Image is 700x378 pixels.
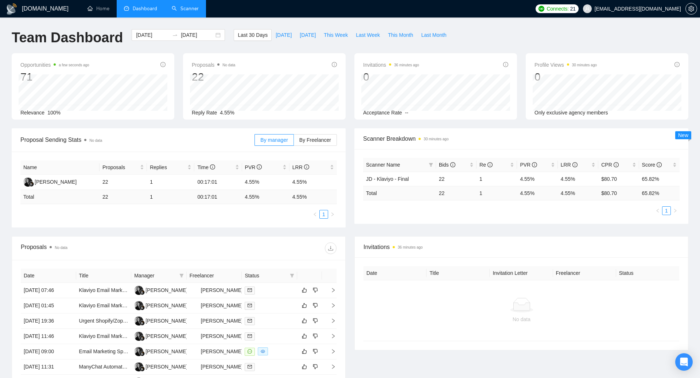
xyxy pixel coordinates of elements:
[140,290,145,295] img: gigradar-bm.png
[534,61,597,69] span: Profile Views
[673,209,677,213] span: right
[79,333,169,339] a: Klaviyo Email Marketing Expert Needed
[300,316,309,325] button: like
[140,336,145,341] img: gigradar-bm.png
[639,172,680,186] td: 65.82%
[639,186,680,200] td: 65.82 %
[20,61,89,69] span: Opportunities
[140,351,145,356] img: gigradar-bm.png
[313,348,318,354] span: dislike
[436,186,477,200] td: 22
[134,302,187,308] a: MK[PERSON_NAME]
[369,315,674,323] div: No data
[76,313,132,329] td: Urgent Shopify/Zopi/Klaviyo Assistant — Start ASAP
[450,162,455,167] span: info-circle
[190,348,243,354] a: JD[PERSON_NAME]
[429,163,433,167] span: filter
[190,286,199,295] img: JD
[201,332,243,340] div: [PERSON_NAME]
[532,162,537,167] span: info-circle
[313,287,318,293] span: dislike
[289,190,337,204] td: 4.55 %
[300,362,309,371] button: like
[23,179,77,184] a: MK[PERSON_NAME]
[190,347,199,356] img: JD
[678,132,688,138] span: New
[300,286,309,295] button: like
[172,32,178,38] span: swap-right
[313,333,318,339] span: dislike
[320,210,328,218] a: 1
[242,190,289,204] td: 4.55 %
[272,29,296,41] button: [DATE]
[201,286,243,294] div: [PERSON_NAME]
[20,110,44,116] span: Relevance
[134,301,143,310] img: MK
[79,318,197,324] a: Urgent Shopify/Zopi/Klaviyo Assistant — Start ASAP
[21,313,76,329] td: [DATE] 19:36
[311,362,320,371] button: dislike
[490,266,553,280] th: Invitation Letter
[190,301,199,310] img: JD
[147,190,194,204] td: 1
[102,163,139,171] span: Proposals
[421,31,446,39] span: Last Month
[325,318,336,323] span: right
[134,347,143,356] img: MK
[558,172,598,186] td: 4.55%
[674,62,680,67] span: info-circle
[517,172,557,186] td: 4.55%
[76,344,132,359] td: Email Marketing Specialist for Pet eCom Brand(s)
[427,159,435,170] span: filter
[201,363,243,371] div: [PERSON_NAME]
[21,242,179,254] div: Proposals
[76,359,132,375] td: ManyChat Automation for Instagram, TikTok & Facebook (Klaviyo Integration via Zapier)
[76,269,132,283] th: Title
[366,162,400,168] span: Scanner Name
[197,164,215,170] span: Time
[145,301,187,309] div: [PERSON_NAME]
[384,29,417,41] button: This Month
[324,31,348,39] span: This Week
[311,210,319,219] button: left
[201,317,243,325] div: [PERSON_NAME]
[520,162,537,168] span: PVR
[313,212,317,217] span: left
[190,302,243,308] a: JD[PERSON_NAME]
[192,70,235,84] div: 22
[427,266,490,280] th: Title
[248,365,252,369] span: mail
[325,334,336,339] span: right
[150,163,186,171] span: Replies
[311,316,320,325] button: dislike
[363,186,436,200] td: Total
[187,269,242,283] th: Freelancer
[134,362,143,371] img: MK
[477,172,517,186] td: 1
[89,139,102,143] span: No data
[79,348,191,354] a: Email Marketing Specialist for Pet eCom Brand(s)
[79,287,211,293] a: Klaviyo Email Marketing Specialist for E-Commerce Brand
[194,175,242,190] td: 00:17:01
[479,162,493,168] span: Re
[538,6,544,12] img: upwork-logo.png
[302,318,307,324] span: like
[134,317,187,323] a: MK[PERSON_NAME]
[201,347,243,355] div: [PERSON_NAME]
[20,70,89,84] div: 71
[59,63,89,67] time: a few seconds ago
[20,190,100,204] td: Total
[405,110,408,116] span: --
[201,301,243,309] div: [PERSON_NAME]
[134,348,187,354] a: MK[PERSON_NAME]
[145,363,187,371] div: [PERSON_NAME]
[300,31,316,39] span: [DATE]
[133,5,157,12] span: Dashboard
[363,242,679,252] span: Invitations
[394,63,419,67] time: 36 minutes ago
[311,332,320,340] button: dislike
[172,32,178,38] span: to
[245,164,262,170] span: PVR
[398,245,423,249] time: 36 minutes ago
[616,266,679,280] th: Status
